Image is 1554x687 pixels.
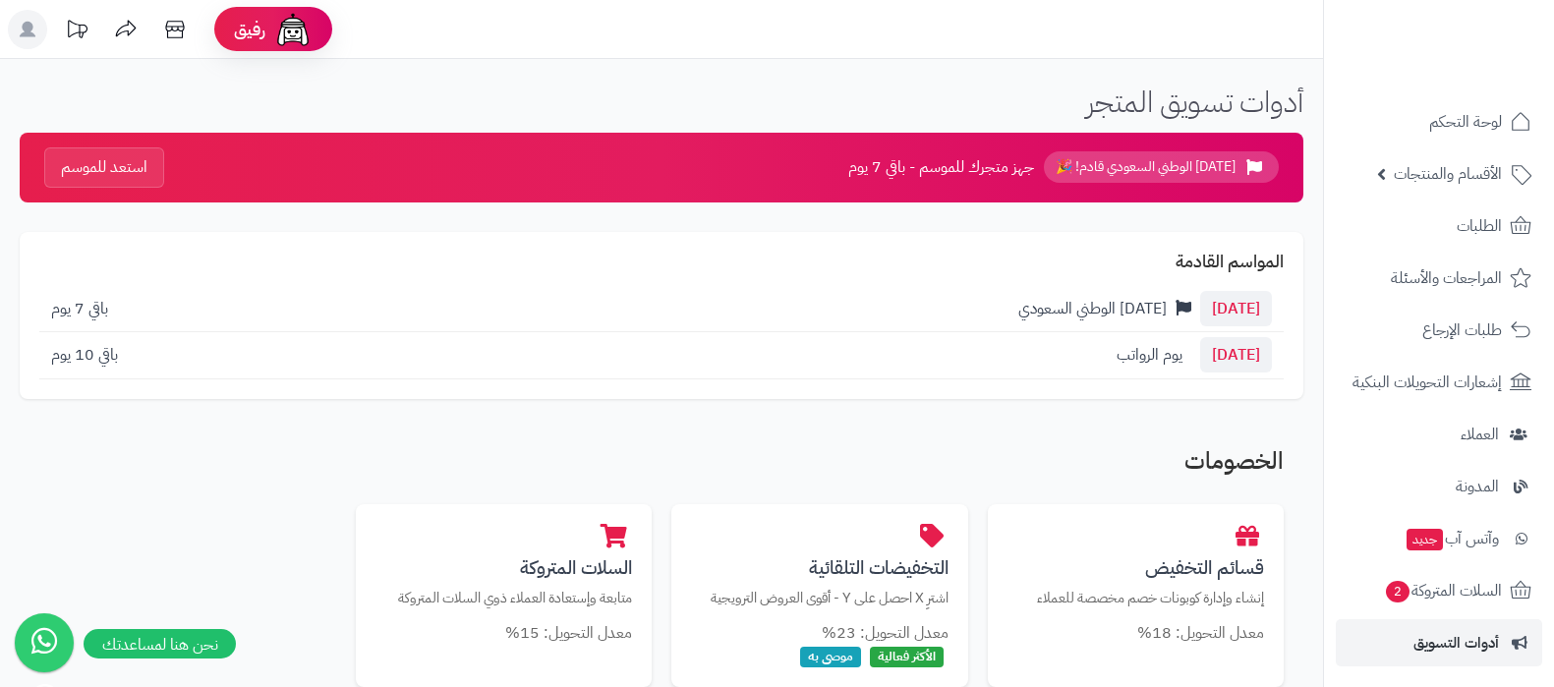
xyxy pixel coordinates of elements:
h3: التخفيضات التلقائية [691,557,949,578]
span: وآتس آب [1405,525,1499,552]
a: السلات المتروكة2 [1336,567,1542,614]
a: التخفيضات التلقائيةاشترِ X احصل على Y - أقوى العروض الترويجية معدل التحويل: 23% الأكثر فعالية موص... [671,504,968,687]
small: معدل التحويل: 18% [1137,621,1264,645]
span: الأكثر فعالية [870,647,944,667]
img: logo-2.png [1420,15,1535,56]
h2: المواسم القادمة [39,252,1284,271]
a: المدونة [1336,463,1542,510]
span: رفيق [234,18,265,41]
a: إشعارات التحويلات البنكية [1336,359,1542,406]
p: متابعة وإستعادة العملاء ذوي السلات المتروكة [375,588,633,608]
span: جهز متجرك للموسم - باقي 7 يوم [848,156,1034,179]
span: باقي 7 يوم [51,297,108,320]
span: جديد [1407,529,1443,550]
a: لوحة التحكم [1336,98,1542,145]
span: السلات المتروكة [1384,577,1502,604]
img: ai-face.png [273,10,313,49]
h2: الخصومات [39,448,1284,484]
span: باقي 10 يوم [51,343,118,367]
button: استعد للموسم [44,147,164,188]
span: الأقسام والمنتجات [1394,160,1502,188]
span: طلبات الإرجاع [1422,316,1502,344]
span: [DATE] الوطني السعودي [1018,297,1167,320]
span: المراجعات والأسئلة [1391,264,1502,292]
span: موصى به [800,647,861,667]
a: العملاء [1336,411,1542,458]
span: [DATE] [1200,337,1272,372]
span: [DATE] [1200,291,1272,326]
p: إنشاء وإدارة كوبونات خصم مخصصة للعملاء [1007,588,1265,608]
span: المدونة [1456,473,1499,500]
a: قسائم التخفيضإنشاء وإدارة كوبونات خصم مخصصة للعملاء معدل التحويل: 18% [988,504,1285,665]
small: معدل التحويل: 23% [822,621,949,645]
span: العملاء [1461,421,1499,448]
span: يوم الرواتب [1117,343,1182,367]
h1: أدوات تسويق المتجر [1086,86,1303,118]
a: وآتس آبجديد [1336,515,1542,562]
a: السلات المتروكةمتابعة وإستعادة العملاء ذوي السلات المتروكة معدل التحويل: 15% [356,504,653,665]
p: اشترِ X احصل على Y - أقوى العروض الترويجية [691,588,949,608]
a: طلبات الإرجاع [1336,307,1542,354]
span: [DATE] الوطني السعودي قادم! 🎉 [1044,151,1279,183]
h3: قسائم التخفيض [1007,557,1265,578]
span: أدوات التسويق [1413,629,1499,657]
small: معدل التحويل: 15% [505,621,632,645]
span: 2 [1386,581,1410,602]
span: لوحة التحكم [1429,108,1502,136]
a: الطلبات [1336,202,1542,250]
h3: السلات المتروكة [375,557,633,578]
a: تحديثات المنصة [52,10,101,54]
a: المراجعات والأسئلة [1336,255,1542,302]
span: إشعارات التحويلات البنكية [1353,369,1502,396]
span: الطلبات [1457,212,1502,240]
a: أدوات التسويق [1336,619,1542,666]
